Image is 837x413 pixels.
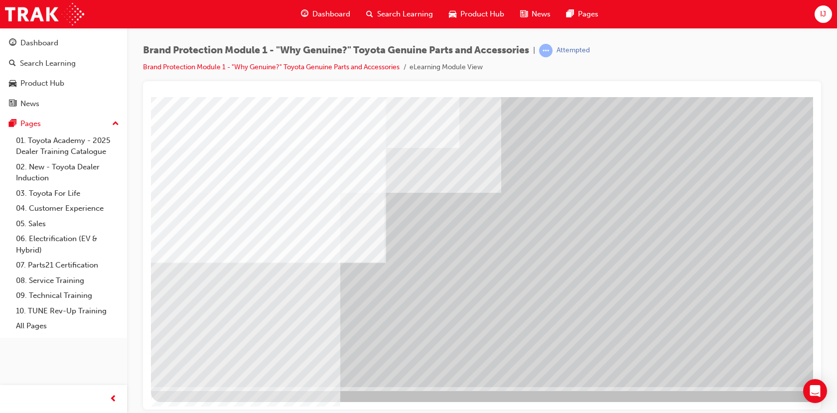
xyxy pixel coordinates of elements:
[4,115,123,133] button: Pages
[4,54,123,73] a: Search Learning
[12,201,123,216] a: 04. Customer Experience
[12,133,123,159] a: 01. Toyota Academy - 2025 Dealer Training Catalogue
[533,45,535,56] span: |
[293,4,358,24] a: guage-iconDashboard
[112,118,119,131] span: up-icon
[558,4,606,24] a: pages-iconPages
[4,34,123,52] a: Dashboard
[9,100,16,109] span: news-icon
[820,8,826,20] span: IJ
[12,273,123,288] a: 08. Service Training
[512,4,558,24] a: news-iconNews
[20,98,39,110] div: News
[312,8,350,20] span: Dashboard
[9,39,16,48] span: guage-icon
[460,8,504,20] span: Product Hub
[366,8,373,20] span: search-icon
[449,8,456,20] span: car-icon
[12,318,123,334] a: All Pages
[12,303,123,319] a: 10. TUNE Rev-Up Training
[803,379,827,403] div: Open Intercom Messenger
[20,37,58,49] div: Dashboard
[520,8,528,20] span: news-icon
[143,63,400,71] a: Brand Protection Module 1 - "Why Genuine?" Toyota Genuine Parts and Accessories
[5,3,84,25] img: Trak
[12,216,123,232] a: 05. Sales
[143,45,529,56] span: Brand Protection Module 1 - "Why Genuine?" Toyota Genuine Parts and Accessories
[532,8,551,20] span: News
[4,32,123,115] button: DashboardSearch LearningProduct HubNews
[441,4,512,24] a: car-iconProduct Hub
[9,120,16,129] span: pages-icon
[301,8,308,20] span: guage-icon
[20,118,41,130] div: Pages
[4,95,123,113] a: News
[110,393,117,406] span: prev-icon
[12,159,123,186] a: 02. New - Toyota Dealer Induction
[358,4,441,24] a: search-iconSearch Learning
[815,5,832,23] button: IJ
[410,62,483,73] li: eLearning Module View
[12,186,123,201] a: 03. Toyota For Life
[557,46,590,55] div: Attempted
[377,8,433,20] span: Search Learning
[12,258,123,273] a: 07. Parts21 Certification
[12,231,123,258] a: 06. Electrification (EV & Hybrid)
[9,59,16,68] span: search-icon
[578,8,598,20] span: Pages
[539,44,553,57] span: learningRecordVerb_ATTEMPT-icon
[9,79,16,88] span: car-icon
[12,288,123,303] a: 09. Technical Training
[566,8,574,20] span: pages-icon
[20,78,64,89] div: Product Hub
[4,74,123,93] a: Product Hub
[20,58,76,69] div: Search Learning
